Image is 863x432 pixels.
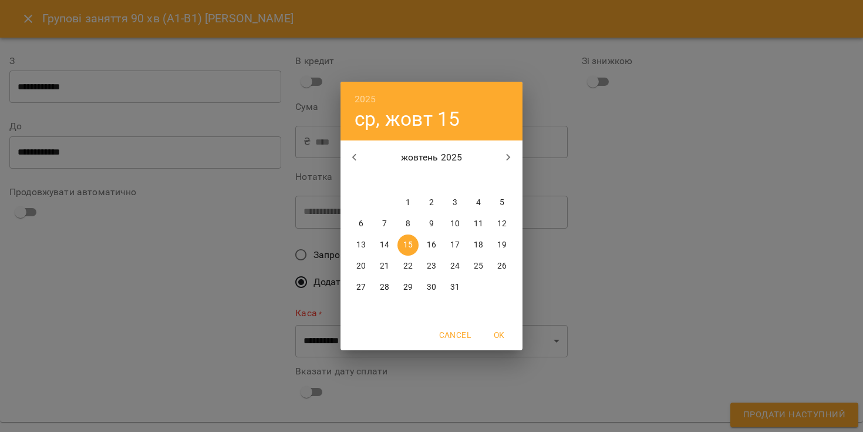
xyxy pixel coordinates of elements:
[444,256,466,277] button: 24
[397,256,419,277] button: 22
[403,239,413,251] p: 15
[374,277,395,298] button: 28
[468,256,489,277] button: 25
[427,282,436,293] p: 30
[374,256,395,277] button: 21
[429,218,434,230] p: 9
[427,260,436,272] p: 23
[444,175,466,186] span: пт
[491,192,513,213] button: 5
[439,328,471,342] span: Cancel
[350,235,372,256] button: 13
[491,213,513,235] button: 12
[350,277,372,298] button: 27
[374,235,395,256] button: 14
[421,213,442,235] button: 9
[355,91,376,108] button: 2025
[450,282,460,293] p: 31
[450,218,460,230] p: 10
[491,256,513,277] button: 26
[485,328,513,342] span: OK
[397,175,419,186] span: ср
[421,256,442,277] button: 23
[350,213,372,235] button: 6
[350,256,372,277] button: 20
[497,218,507,230] p: 12
[450,239,460,251] p: 17
[491,175,513,186] span: нд
[397,277,419,298] button: 29
[444,213,466,235] button: 10
[356,282,366,293] p: 27
[429,197,434,209] p: 2
[406,197,410,209] p: 1
[453,197,457,209] p: 3
[468,175,489,186] span: сб
[480,324,518,346] button: OK
[382,218,387,230] p: 7
[369,150,495,165] p: жовтень 2025
[500,197,504,209] p: 5
[397,213,419,235] button: 8
[491,235,513,256] button: 19
[434,324,476,346] button: Cancel
[497,260,507,272] p: 26
[474,218,483,230] p: 11
[356,239,366,251] p: 13
[476,197,481,209] p: 4
[403,282,413,293] p: 29
[450,260,460,272] p: 24
[444,277,466,298] button: 31
[468,235,489,256] button: 18
[444,235,466,256] button: 17
[468,192,489,213] button: 4
[359,218,363,230] p: 6
[374,213,395,235] button: 7
[421,192,442,213] button: 2
[497,239,507,251] p: 19
[403,260,413,272] p: 22
[374,175,395,186] span: вт
[421,235,442,256] button: 16
[356,260,366,272] p: 20
[380,282,389,293] p: 28
[421,277,442,298] button: 30
[406,218,410,230] p: 8
[380,260,389,272] p: 21
[350,175,372,186] span: пн
[397,192,419,213] button: 1
[355,107,460,131] button: ср, жовт 15
[444,192,466,213] button: 3
[468,213,489,235] button: 11
[427,239,436,251] p: 16
[397,235,419,256] button: 15
[421,175,442,186] span: чт
[474,260,483,272] p: 25
[380,239,389,251] p: 14
[474,239,483,251] p: 18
